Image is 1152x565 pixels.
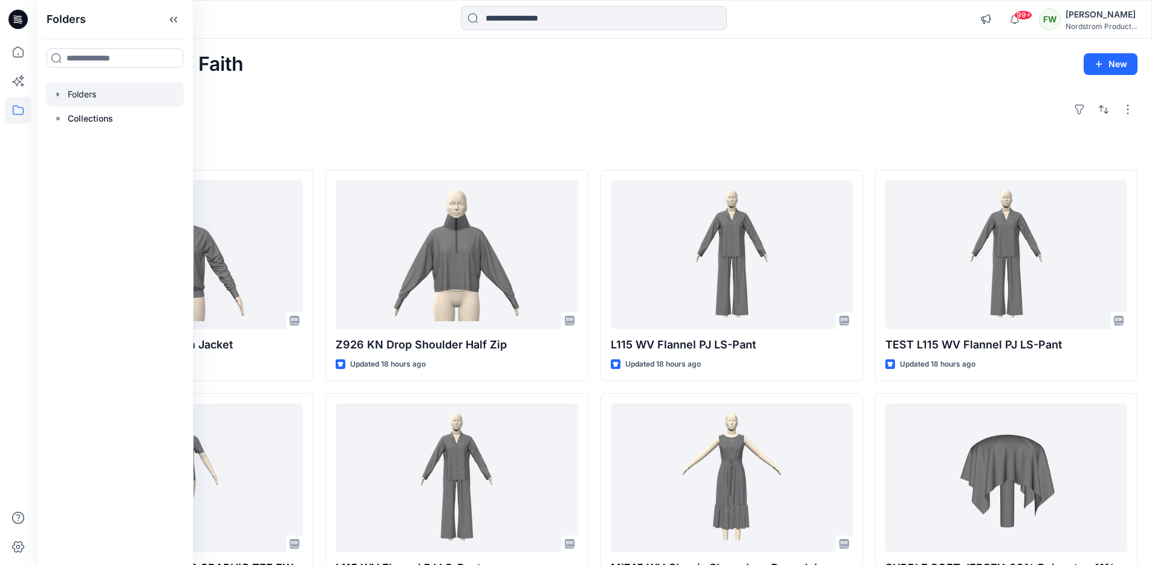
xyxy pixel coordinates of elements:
[885,180,1127,330] a: TEST L115 WV Flannel PJ LS-Pant
[336,180,578,330] a: Z926 KN Drop Shoulder Half Zip
[611,180,853,330] a: L115 WV Flannel PJ LS-Pant
[900,358,975,371] p: Updated 18 hours ago
[336,403,578,553] a: L115 WV Flannel PJ LS-Pant
[51,143,1137,158] h4: Styles
[625,358,701,371] p: Updated 18 hours ago
[68,111,113,126] p: Collections
[1066,7,1137,22] div: [PERSON_NAME]
[1014,10,1032,20] span: 99+
[350,358,426,371] p: Updated 18 hours ago
[336,336,578,353] p: Z926 KN Drop Shoulder Half Zip
[885,336,1127,353] p: TEST L115 WV Flannel PJ LS-Pant
[885,403,1127,553] a: SUPPLE SOFT JERSEY_89% Polyester, 11% Spandex_185GSM_RT2203069
[1039,8,1061,30] div: FW
[611,403,853,553] a: MI745 WV Classic Sleeveless Dress LJ
[1084,53,1137,75] button: New
[611,336,853,353] p: L115 WV Flannel PJ LS-Pant
[1066,22,1137,31] div: Nordstrom Product...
